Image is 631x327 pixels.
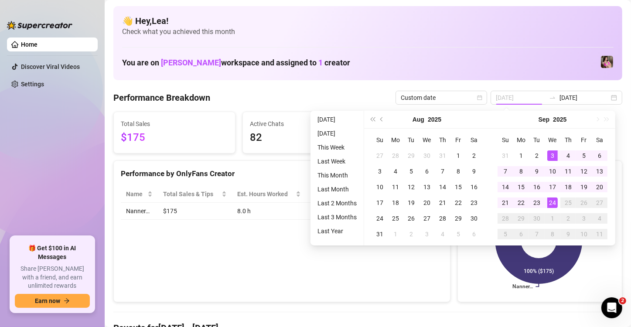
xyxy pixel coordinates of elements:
[500,213,511,224] div: 28
[419,132,435,148] th: We
[469,166,479,177] div: 9
[592,226,607,242] td: 2025-10-11
[532,182,542,192] div: 16
[549,94,556,101] span: to
[576,211,592,226] td: 2025-10-03
[314,142,360,153] li: This Week
[122,15,614,27] h4: 👋 Hey, Lea !
[35,297,60,304] span: Earn now
[158,186,232,203] th: Total Sales & Tips
[113,92,210,104] h4: Performance Breakdown
[500,198,511,208] div: 21
[529,179,545,195] td: 2025-09-16
[406,213,416,224] div: 26
[513,226,529,242] td: 2025-10-06
[406,198,416,208] div: 19
[453,182,464,192] div: 15
[314,226,360,236] li: Last Year
[545,132,560,148] th: We
[579,229,589,239] div: 10
[601,297,622,318] iframe: Intercom live chat
[563,182,573,192] div: 18
[500,229,511,239] div: 5
[466,132,482,148] th: Sa
[422,213,432,224] div: 27
[563,198,573,208] div: 25
[450,226,466,242] td: 2025-09-05
[406,166,416,177] div: 5
[450,132,466,148] th: Fr
[545,195,560,211] td: 2025-09-24
[450,211,466,226] td: 2025-08-29
[232,203,306,220] td: 8.0 h
[121,203,158,220] td: Nanner…
[390,213,401,224] div: 25
[388,179,403,195] td: 2025-08-11
[390,182,401,192] div: 11
[469,150,479,161] div: 2
[403,148,419,163] td: 2025-07-29
[126,189,146,199] span: Name
[594,150,605,161] div: 6
[453,150,464,161] div: 1
[314,198,360,208] li: Last 2 Months
[419,163,435,179] td: 2025-08-06
[163,189,219,199] span: Total Sales & Tips
[250,129,357,146] span: 82
[318,58,323,67] span: 1
[594,198,605,208] div: 27
[539,111,550,128] button: Choose a month
[377,111,387,128] button: Previous month (PageUp)
[306,186,362,203] th: Sales / Hour
[314,156,360,167] li: Last Week
[15,294,90,308] button: Earn nowarrow-right
[513,179,529,195] td: 2025-09-15
[453,213,464,224] div: 29
[390,229,401,239] div: 1
[560,195,576,211] td: 2025-09-25
[437,182,448,192] div: 14
[437,198,448,208] div: 21
[466,226,482,242] td: 2025-09-06
[594,166,605,177] div: 13
[422,198,432,208] div: 20
[529,163,545,179] td: 2025-09-09
[122,27,614,37] span: Check what you achieved this month
[513,195,529,211] td: 2025-09-22
[549,94,556,101] span: swap-right
[498,148,513,163] td: 2025-08-31
[375,150,385,161] div: 27
[314,128,360,139] li: [DATE]
[466,179,482,195] td: 2025-08-16
[532,166,542,177] div: 9
[619,297,626,304] span: 2
[422,150,432,161] div: 30
[469,213,479,224] div: 30
[579,213,589,224] div: 3
[21,81,44,88] a: Settings
[498,132,513,148] th: Su
[372,148,388,163] td: 2025-07-27
[547,198,558,208] div: 24
[579,166,589,177] div: 12
[161,58,221,67] span: [PERSON_NAME]
[513,163,529,179] td: 2025-09-08
[403,226,419,242] td: 2025-09-02
[314,114,360,125] li: [DATE]
[450,163,466,179] td: 2025-08-08
[122,58,350,68] h1: You are on workspace and assigned to creator
[64,298,70,304] span: arrow-right
[545,211,560,226] td: 2025-10-01
[516,166,526,177] div: 8
[403,179,419,195] td: 2025-08-12
[529,195,545,211] td: 2025-09-23
[21,63,80,70] a: Discover Viral Videos
[422,182,432,192] div: 13
[375,166,385,177] div: 3
[428,111,441,128] button: Choose a year
[390,198,401,208] div: 18
[579,150,589,161] div: 5
[388,148,403,163] td: 2025-07-28
[121,186,158,203] th: Name
[15,244,90,261] span: 🎁 Get $100 in AI Messages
